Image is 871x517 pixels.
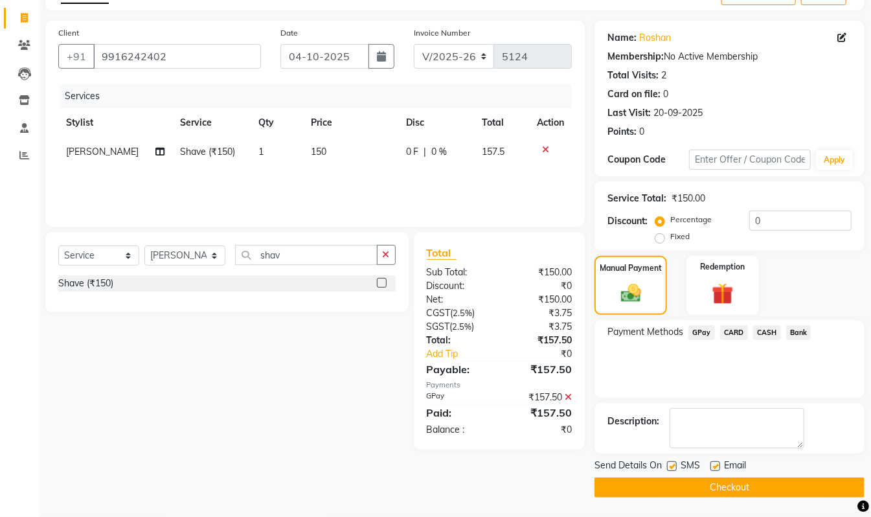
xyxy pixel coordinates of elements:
[670,231,690,242] label: Fixed
[600,262,662,274] label: Manual Payment
[689,150,811,170] input: Enter Offer / Coupon Code
[417,306,499,320] div: ( )
[475,108,530,137] th: Total
[753,325,781,340] span: CASH
[58,277,113,290] div: Shave (₹150)
[303,108,398,137] th: Price
[499,391,582,404] div: ₹157.50
[639,125,644,139] div: 0
[615,282,648,305] img: _cash.svg
[499,362,582,377] div: ₹157.50
[607,106,651,120] div: Last Visit:
[688,325,715,340] span: GPay
[258,146,264,157] span: 1
[607,50,852,63] div: No Active Membership
[499,306,582,320] div: ₹3.75
[172,108,251,137] th: Service
[672,192,705,205] div: ₹150.00
[417,279,499,293] div: Discount:
[280,27,298,39] label: Date
[417,362,499,377] div: Payable:
[58,108,172,137] th: Stylist
[427,307,451,319] span: CGST
[724,459,746,475] span: Email
[653,106,703,120] div: 20-09-2025
[700,261,745,273] label: Redemption
[66,146,139,157] span: [PERSON_NAME]
[417,293,499,306] div: Net:
[482,146,505,157] span: 157.5
[58,44,95,69] button: +91
[417,334,499,347] div: Total:
[432,145,447,159] span: 0 %
[499,423,582,437] div: ₹0
[720,325,748,340] span: CARD
[406,145,419,159] span: 0 F
[93,44,261,69] input: Search by Name/Mobile/Email/Code
[417,347,514,361] a: Add Tip
[594,459,662,475] span: Send Details On
[424,145,427,159] span: |
[786,325,811,340] span: Bank
[639,31,671,45] a: Roshan
[453,308,473,318] span: 2.5%
[427,246,457,260] span: Total
[663,87,668,101] div: 0
[417,391,499,404] div: GPay
[417,320,499,334] div: ( )
[417,423,499,437] div: Balance :
[607,214,648,228] div: Discount:
[705,281,740,307] img: _gift.svg
[607,31,637,45] div: Name:
[513,347,582,361] div: ₹0
[607,325,683,339] span: Payment Methods
[427,321,450,332] span: SGST
[661,69,666,82] div: 2
[499,279,582,293] div: ₹0
[607,125,637,139] div: Points:
[311,146,326,157] span: 150
[417,266,499,279] div: Sub Total:
[681,459,700,475] span: SMS
[417,405,499,420] div: Paid:
[235,245,378,265] input: Search or Scan
[529,108,572,137] th: Action
[180,146,235,157] span: Shave (₹150)
[607,415,659,428] div: Description:
[499,405,582,420] div: ₹157.50
[499,334,582,347] div: ₹157.50
[398,108,475,137] th: Disc
[607,192,666,205] div: Service Total:
[58,27,79,39] label: Client
[251,108,303,137] th: Qty
[499,293,582,306] div: ₹150.00
[607,50,664,63] div: Membership:
[499,266,582,279] div: ₹150.00
[60,84,582,108] div: Services
[499,320,582,334] div: ₹3.75
[607,69,659,82] div: Total Visits:
[607,153,689,167] div: Coupon Code
[453,321,472,332] span: 2.5%
[427,380,572,391] div: Payments
[816,150,853,170] button: Apply
[670,214,712,225] label: Percentage
[607,87,661,101] div: Card on file:
[414,27,470,39] label: Invoice Number
[594,477,865,498] button: Checkout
